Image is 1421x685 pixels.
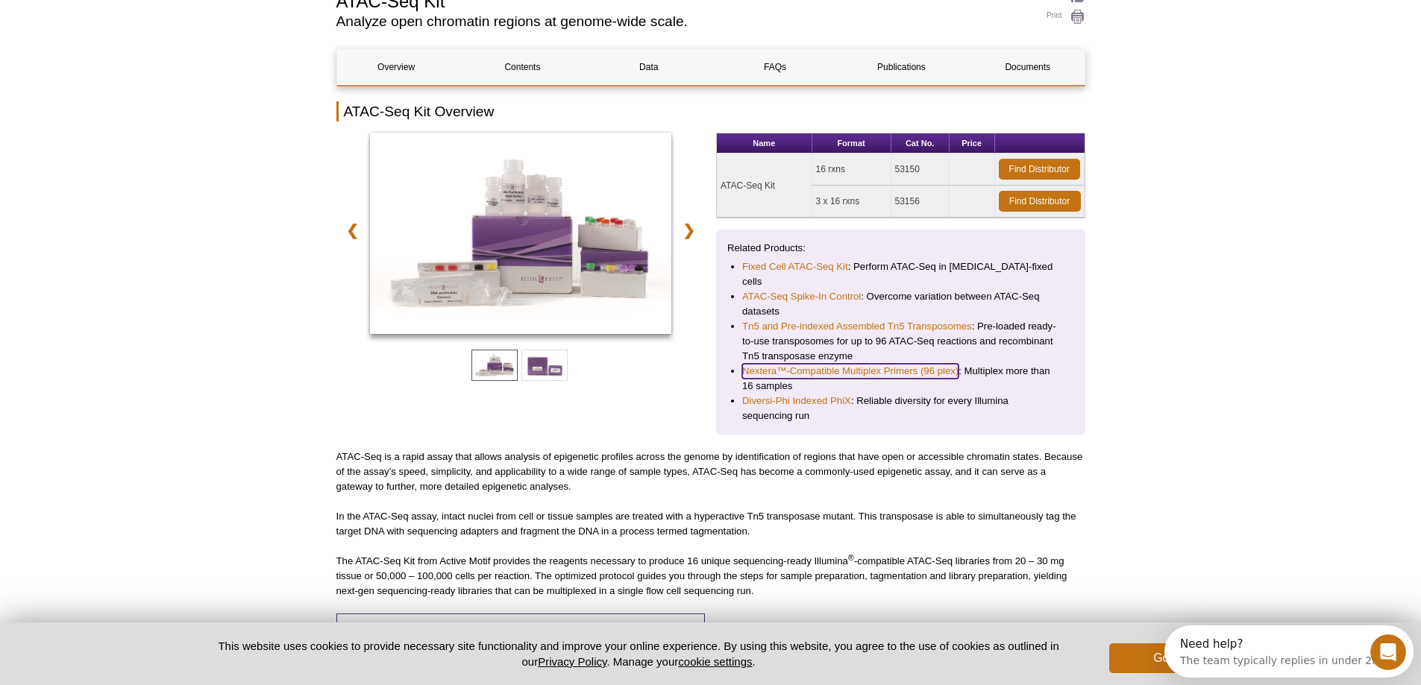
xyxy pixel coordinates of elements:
a: Data [589,49,708,85]
a: Print [1029,9,1085,25]
a: Nextera™-Compatible Multiplex Primers (96 plex) [742,364,959,379]
li: : Overcome variation between ATAC-Seq datasets [742,289,1059,319]
th: Format [812,133,891,154]
a: ❯ [673,213,705,247]
sup: ® [848,553,854,562]
a: ATAC-Seq Spike-In Control [742,289,861,304]
a: Tn5 and Pre-indexed Assembled Tn5 Transposomes [742,319,972,334]
a: Publications [842,49,961,85]
p: This website uses cookies to provide necessary site functionality and improve your online experie... [192,638,1085,669]
div: Need help? [16,13,218,25]
a: ATAC-Seq Kit [370,133,672,338]
a: Diversi-Phi Indexed PhiX [742,394,851,408]
p: Related Products: [727,241,1074,256]
h2: ATAC-Seq Kit Overview [336,101,1085,121]
div: The team typically replies in under 2m [16,25,218,40]
li: : Perform ATAC-Seq in [MEDICAL_DATA]-fixed cells [742,259,1059,289]
button: cookie settings [678,655,752,668]
a: FAQs [715,49,834,85]
li: : Multiplex more than 16 samples [742,364,1059,394]
div: Open Intercom Messenger [6,6,262,47]
iframe: Intercom live chat discovery launcher [1164,625,1414,678]
li: : Reliable diversity for every Illumina sequencing run [742,394,1059,423]
iframe: Intercom live chat [1370,634,1406,670]
td: 3 x 16 rxns [812,186,891,218]
a: Fixed Cell ATAC-Seq Kit [742,259,848,274]
td: 53156 [891,186,950,218]
h2: Analyze open chromatin regions at genome-wide scale. [336,15,1014,28]
a: Overview [337,49,456,85]
a: ❮ [336,213,368,247]
img: ATAC-Seq Kit [370,133,672,334]
p: In the ATAC-Seq assay, intact nuclei from cell or tissue samples are treated with a hyperactive T... [336,509,1085,539]
a: Privacy Policy [538,655,606,668]
td: 16 rxns [812,154,891,186]
li: : Pre-loaded ready-to-use transposomes for up to 96 ATAC-Seq reactions and recombinant Tn5 transp... [742,319,1059,364]
p: The ATAC-Seq Kit from Active Motif provides the reagents necessary to produce 16 unique sequencin... [336,554,1085,599]
a: Find Distributor [999,191,1081,212]
th: Name [717,133,812,154]
th: Cat No. [891,133,950,154]
p: ATAC-Seq is a rapid assay that allows analysis of epigenetic profiles across the genome by identi... [336,449,1085,494]
td: 53150 [891,154,950,186]
a: Documents [968,49,1087,85]
a: Find Distributor [999,159,1080,180]
td: ATAC-Seq Kit [717,154,812,218]
button: Got it! [1109,643,1229,673]
a: Contents [463,49,582,85]
th: Price [950,133,995,154]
